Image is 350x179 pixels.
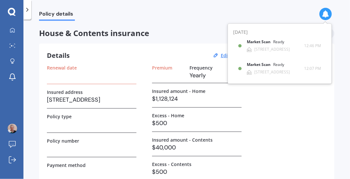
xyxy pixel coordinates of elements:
[254,47,290,52] div: [STREET_ADDRESS]
[47,65,77,70] label: Renewal date
[152,161,191,167] label: Excess - Contents
[273,62,284,67] div: Ready
[47,51,70,60] h3: Details
[273,40,284,44] div: Ready
[152,65,172,70] label: Premium
[254,70,290,74] div: [STREET_ADDRESS]
[47,114,72,119] label: Policy type
[221,52,240,58] u: Edit now
[47,162,86,168] label: Payment method
[39,11,75,19] span: Policy details
[47,89,83,95] label: Insured address
[152,137,213,143] label: Insured amount - Contents
[152,88,205,94] label: Insured amount - Home
[152,143,242,152] h3: $40,000
[247,40,273,44] b: Market Scan
[233,29,326,36] div: [DATE]
[39,29,290,38] span: House & Contents insurance
[304,65,321,72] span: 12:07 PM
[47,95,136,105] h3: [STREET_ADDRESS]
[219,53,242,58] button: Edit now
[152,113,184,118] label: Excess - Home
[304,43,321,49] span: 12:46 PM
[47,138,79,144] label: Policy number
[152,167,242,177] h3: $500
[189,70,242,80] h3: Yearly
[152,94,242,104] h3: $1,128,124
[152,118,242,128] h3: $500
[7,124,17,134] img: picture
[189,65,213,70] label: Frequency
[247,62,273,67] b: Market Scan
